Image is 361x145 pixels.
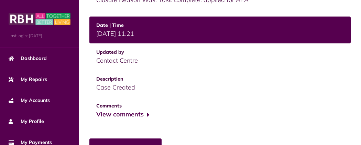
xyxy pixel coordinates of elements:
[9,76,47,83] span: My Repairs
[9,118,44,125] span: My Profile
[96,56,344,65] div: Contact Centre
[96,83,344,92] div: Case Created
[9,12,70,26] img: MyRBH
[96,29,344,38] div: [DATE] 11:21
[96,110,150,120] button: View comments
[9,55,47,62] span: Dashboard
[9,97,50,104] span: My Accounts
[9,33,70,39] span: Last login: [DATE]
